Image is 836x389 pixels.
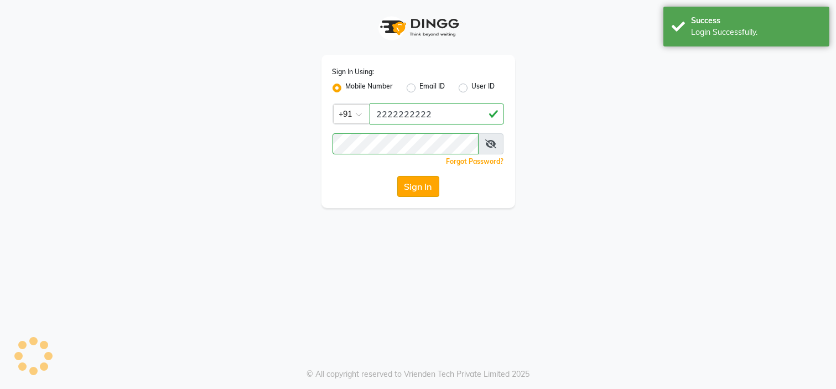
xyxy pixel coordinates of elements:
label: Mobile Number [346,81,393,95]
div: Success [691,15,821,27]
label: User ID [472,81,495,95]
label: Sign In Using: [333,67,375,77]
a: Forgot Password? [446,157,504,165]
label: Email ID [420,81,445,95]
input: Username [333,133,479,154]
img: logo1.svg [374,11,463,44]
input: Username [370,103,504,125]
div: Login Successfully. [691,27,821,38]
button: Sign In [397,176,439,197]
